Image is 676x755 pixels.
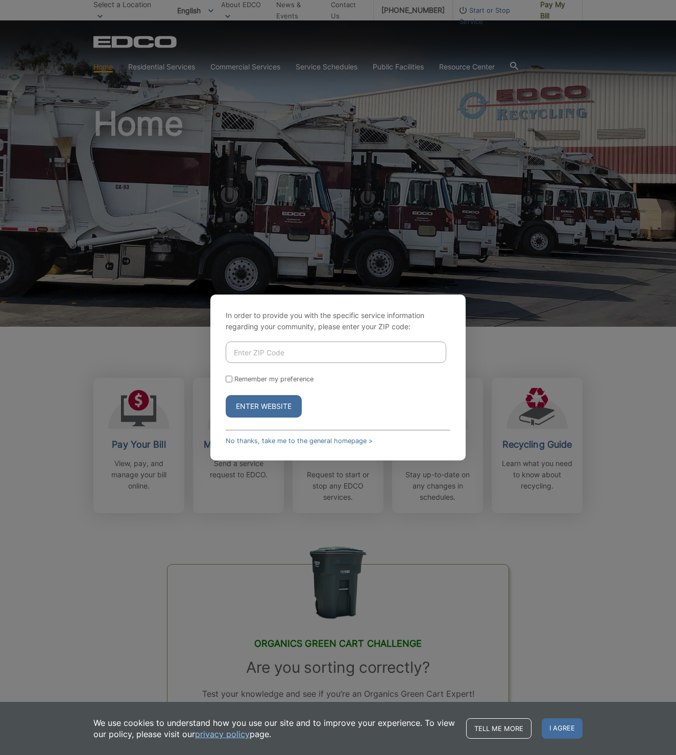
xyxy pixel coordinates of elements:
a: No thanks, take me to the general homepage > [226,437,373,445]
button: Enter Website [226,395,302,418]
p: We use cookies to understand how you use our site and to improve your experience. To view our pol... [93,717,456,740]
label: Remember my preference [234,375,313,383]
a: Tell me more [466,718,532,739]
a: privacy policy [195,728,250,740]
span: I agree [542,718,583,739]
p: In order to provide you with the specific service information regarding your community, please en... [226,310,450,332]
input: Enter ZIP Code [226,342,446,363]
